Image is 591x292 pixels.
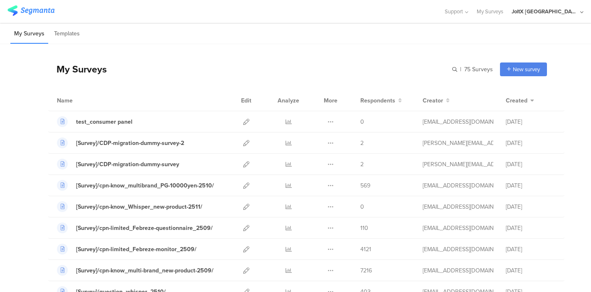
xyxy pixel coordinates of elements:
div: [DATE] [506,181,556,190]
a: [Survey]/cpn-limited_Febreze-questionnaire_2509/ [57,222,213,233]
button: Creator [423,96,450,105]
div: kumai.ik@pg.com [423,202,493,211]
div: [DATE] [506,117,556,126]
div: praharaj.sp.1@pg.com [423,139,493,147]
div: kumai.ik@pg.com [423,181,493,190]
a: [Survey]/cpn-know_Whisper_new-product-2511/ [57,201,202,212]
span: 0 [360,117,364,126]
span: New survey [513,65,540,73]
li: My Surveys [10,24,48,44]
div: Edit [237,90,255,111]
div: [Survey]/CDP-migration-dummy-survey-2 [76,139,184,147]
div: kumai.ik@pg.com [423,245,493,254]
button: Respondents [360,96,402,105]
div: My Surveys [48,62,107,76]
div: Name [57,96,107,105]
span: Support [445,7,463,15]
div: praharaj.sp.1@pg.com [423,160,493,169]
span: 569 [360,181,370,190]
div: [DATE] [506,139,556,147]
span: 7216 [360,266,372,275]
div: More [322,90,340,111]
div: [Survey]/cpn-know_multi-brand_new-product-2509/ [76,266,214,275]
a: test_consumer panel [57,116,133,127]
button: Created [506,96,534,105]
div: [Survey]/cpn-limited_Febreze-monitor_2509/ [76,245,197,254]
div: [Survey]/cpn-know_multibrand_PG-10000yen-2510/ [76,181,214,190]
div: [DATE] [506,266,556,275]
a: [Survey]/CDP-migration-dummy-survey-2 [57,137,184,148]
div: [Survey]/CDP-migration-dummy-survey [76,160,179,169]
span: 75 Surveys [464,65,493,74]
span: 110 [360,224,368,232]
img: segmanta logo [7,5,54,16]
a: [Survey]/cpn-limited_Febreze-monitor_2509/ [57,244,197,255]
a: [Survey]/cpn-know_multi-brand_new-product-2509/ [57,265,214,276]
div: [DATE] [506,245,556,254]
div: Analyze [276,90,301,111]
div: [DATE] [506,202,556,211]
span: 2 [360,160,364,169]
a: [Survey]/CDP-migration-dummy-survey [57,159,179,170]
a: [Survey]/cpn-know_multibrand_PG-10000yen-2510/ [57,180,214,191]
li: Templates [50,24,84,44]
span: 2 [360,139,364,147]
span: 4121 [360,245,371,254]
div: JoltX [GEOGRAPHIC_DATA] [512,7,578,15]
div: kumai.ik@pg.com [423,224,493,232]
span: Respondents [360,96,395,105]
span: 0 [360,202,364,211]
div: kumai.ik@pg.com [423,117,493,126]
div: [DATE] [506,224,556,232]
span: | [459,65,463,74]
div: [DATE] [506,160,556,169]
div: test_consumer panel [76,117,133,126]
div: [Survey]/cpn-know_Whisper_new-product-2511/ [76,202,202,211]
span: Created [506,96,527,105]
div: kumai.ik@pg.com [423,266,493,275]
div: [Survey]/cpn-limited_Febreze-questionnaire_2509/ [76,224,213,232]
span: Creator [423,96,443,105]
